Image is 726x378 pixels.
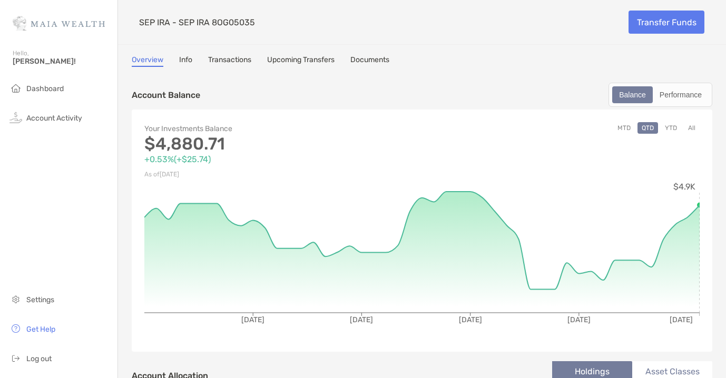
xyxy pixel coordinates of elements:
[132,55,163,67] a: Overview
[350,315,373,324] tspan: [DATE]
[208,55,251,67] a: Transactions
[26,114,82,123] span: Account Activity
[26,295,54,304] span: Settings
[613,122,635,134] button: MTD
[144,168,422,181] p: As of [DATE]
[26,354,52,363] span: Log out
[144,137,422,151] p: $4,880.71
[13,4,105,42] img: Zoe Logo
[179,55,192,67] a: Info
[661,122,681,134] button: YTD
[670,315,693,324] tspan: [DATE]
[241,315,264,324] tspan: [DATE]
[654,87,708,102] div: Performance
[9,352,22,364] img: logout icon
[673,182,695,192] tspan: $4.9K
[567,315,591,324] tspan: [DATE]
[629,11,704,34] a: Transfer Funds
[9,322,22,335] img: get-help icon
[613,87,652,102] div: Balance
[459,315,482,324] tspan: [DATE]
[13,57,111,66] span: [PERSON_NAME]!
[684,122,700,134] button: All
[9,111,22,124] img: activity icon
[9,293,22,305] img: settings icon
[350,55,389,67] a: Documents
[139,17,255,27] p: SEP IRA - SEP IRA 8OG05035
[26,84,64,93] span: Dashboard
[144,153,422,166] p: +0.53% ( +$25.74 )
[26,325,55,334] span: Get Help
[144,122,422,135] p: Your Investments Balance
[609,83,712,107] div: segmented control
[132,88,200,102] p: Account Balance
[9,82,22,94] img: household icon
[637,122,658,134] button: QTD
[267,55,335,67] a: Upcoming Transfers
